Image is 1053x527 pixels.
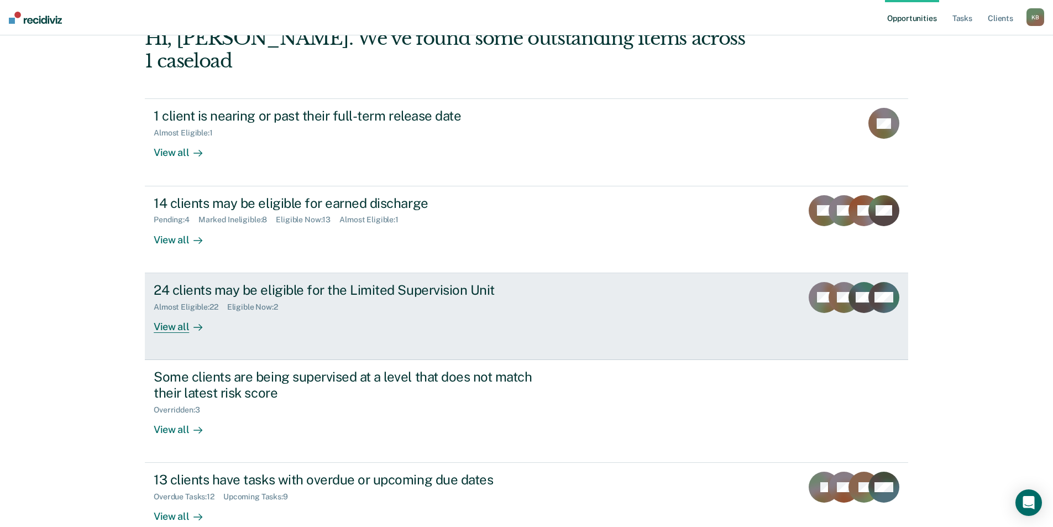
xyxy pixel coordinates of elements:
[154,282,542,298] div: 24 clients may be eligible for the Limited Supervision Unit
[9,12,62,24] img: Recidiviz
[154,414,216,436] div: View all
[145,360,908,463] a: Some clients are being supervised at a level that does not match their latest risk scoreOverridde...
[154,311,216,333] div: View all
[154,502,216,523] div: View all
[154,405,208,415] div: Overridden : 3
[145,98,908,186] a: 1 client is nearing or past their full-term release dateAlmost Eligible:1View all
[145,27,756,72] div: Hi, [PERSON_NAME]. We’ve found some outstanding items across 1 caseload
[154,128,222,138] div: Almost Eligible : 1
[227,302,287,312] div: Eligible Now : 2
[276,215,339,225] div: Eligible Now : 13
[1026,8,1044,26] div: K B
[1026,8,1044,26] button: KB
[154,215,198,225] div: Pending : 4
[154,138,216,159] div: View all
[154,472,542,488] div: 13 clients have tasks with overdue or upcoming due dates
[339,215,407,225] div: Almost Eligible : 1
[223,492,297,502] div: Upcoming Tasks : 9
[154,492,223,502] div: Overdue Tasks : 12
[154,225,216,246] div: View all
[154,195,542,211] div: 14 clients may be eligible for earned discharge
[145,186,908,273] a: 14 clients may be eligible for earned dischargePending:4Marked Ineligible:8Eligible Now:13Almost ...
[1015,489,1042,516] div: Open Intercom Messenger
[198,215,276,225] div: Marked Ineligible : 8
[154,302,227,312] div: Almost Eligible : 22
[154,108,542,124] div: 1 client is nearing or past their full-term release date
[145,273,908,360] a: 24 clients may be eligible for the Limited Supervision UnitAlmost Eligible:22Eligible Now:2View all
[154,369,542,401] div: Some clients are being supervised at a level that does not match their latest risk score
